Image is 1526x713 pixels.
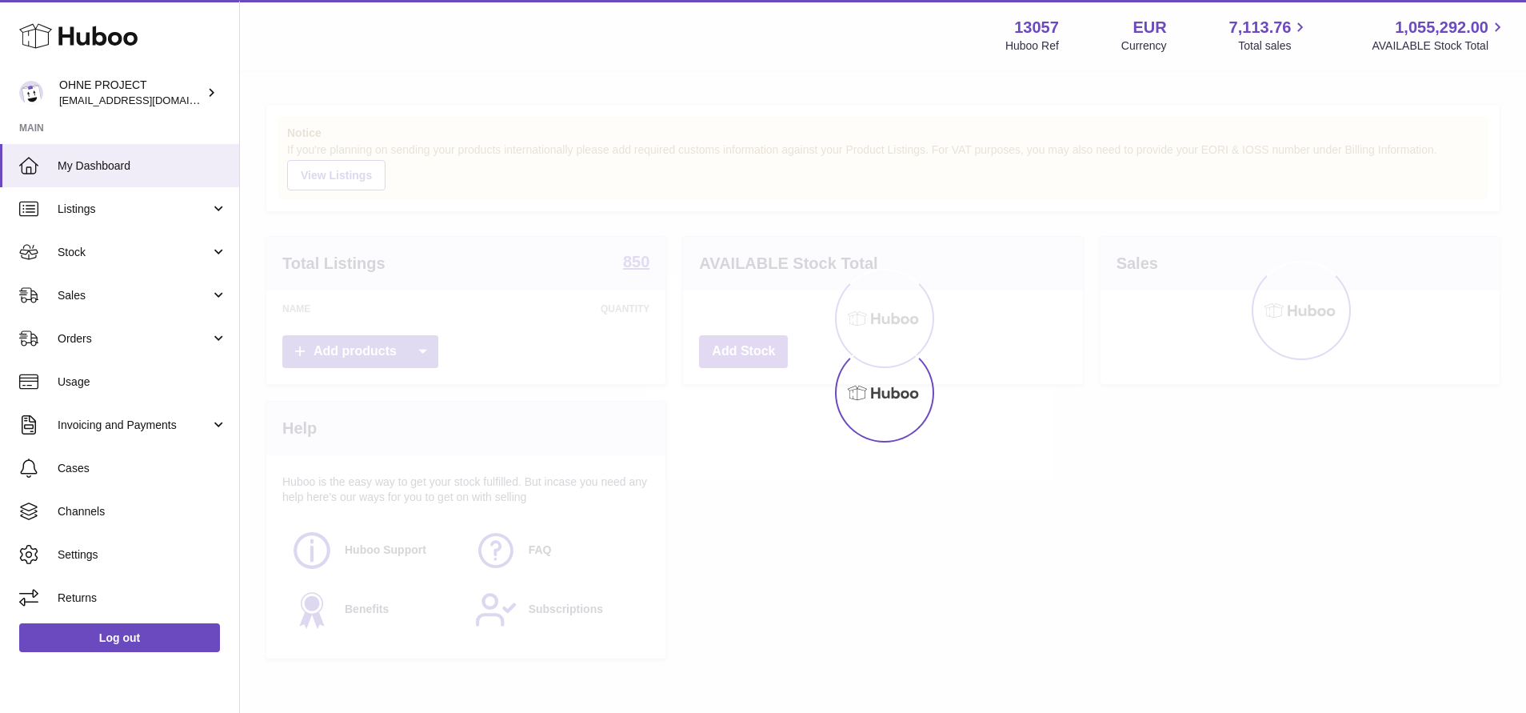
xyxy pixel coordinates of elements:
[1005,38,1059,54] div: Huboo Ref
[59,94,235,106] span: [EMAIL_ADDRESS][DOMAIN_NAME]
[1372,17,1507,54] a: 1,055,292.00 AVAILABLE Stock Total
[1229,17,1310,54] a: 7,113.76 Total sales
[19,81,43,105] img: internalAdmin-13057@internal.huboo.com
[58,504,227,519] span: Channels
[1229,17,1292,38] span: 7,113.76
[58,418,210,433] span: Invoicing and Payments
[58,288,210,303] span: Sales
[58,375,227,390] span: Usage
[58,591,227,606] span: Returns
[1372,38,1507,54] span: AVAILABLE Stock Total
[1238,38,1309,54] span: Total sales
[1133,17,1166,38] strong: EUR
[59,78,203,108] div: OHNE PROJECT
[58,202,210,217] span: Listings
[58,158,227,174] span: My Dashboard
[1014,17,1059,38] strong: 13057
[58,245,210,260] span: Stock
[1395,17,1488,38] span: 1,055,292.00
[58,547,227,563] span: Settings
[58,331,210,346] span: Orders
[1121,38,1167,54] div: Currency
[19,623,220,652] a: Log out
[58,461,227,476] span: Cases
